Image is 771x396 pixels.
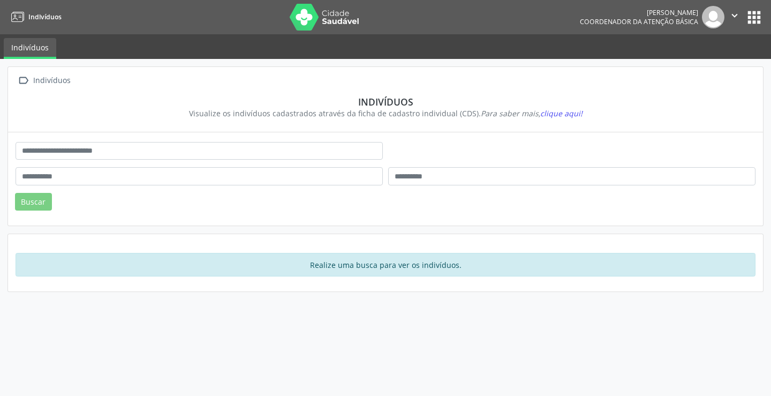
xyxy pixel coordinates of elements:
[580,17,698,26] span: Coordenador da Atenção Básica
[16,73,72,88] a:  Indivíduos
[16,253,755,277] div: Realize uma busca para ver os indivíduos.
[540,108,583,118] span: clique aqui!
[28,12,62,21] span: Indivíduos
[481,108,583,118] i: Para saber mais,
[4,38,56,59] a: Indivíduos
[729,10,740,21] i: 
[745,8,764,27] button: apps
[23,96,748,108] div: Indivíduos
[702,6,724,28] img: img
[7,8,62,26] a: Indivíduos
[31,73,72,88] div: Indivíduos
[724,6,745,28] button: 
[15,193,52,211] button: Buscar
[16,73,31,88] i: 
[580,8,698,17] div: [PERSON_NAME]
[23,108,748,119] div: Visualize os indivíduos cadastrados através da ficha de cadastro individual (CDS).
